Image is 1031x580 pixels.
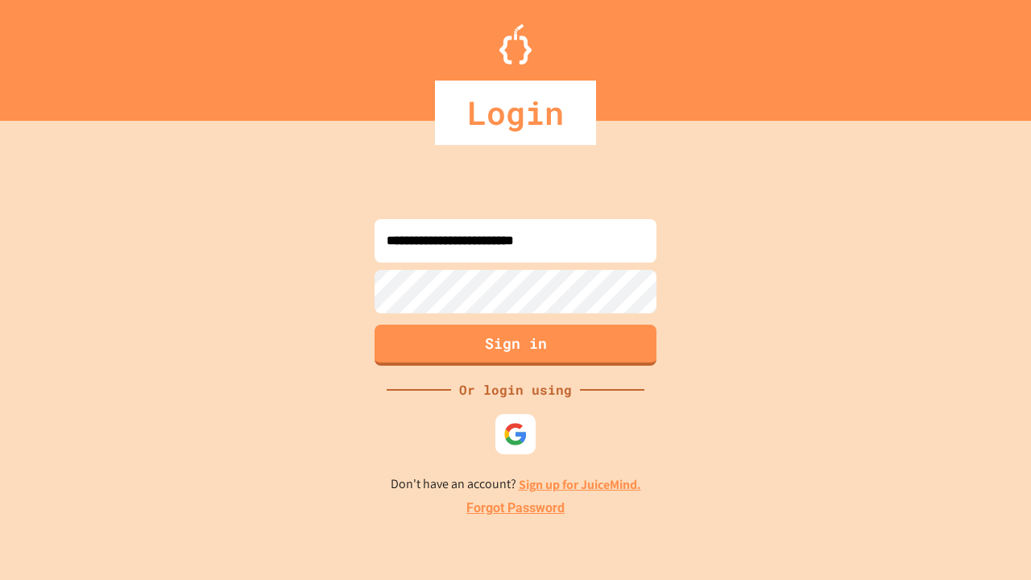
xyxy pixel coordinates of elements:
button: Sign in [375,325,656,366]
img: Logo.svg [499,24,532,64]
a: Sign up for JuiceMind. [519,476,641,493]
img: google-icon.svg [503,422,528,446]
p: Don't have an account? [391,474,641,495]
a: Forgot Password [466,499,565,518]
div: Login [435,81,596,145]
div: Or login using [451,380,580,400]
